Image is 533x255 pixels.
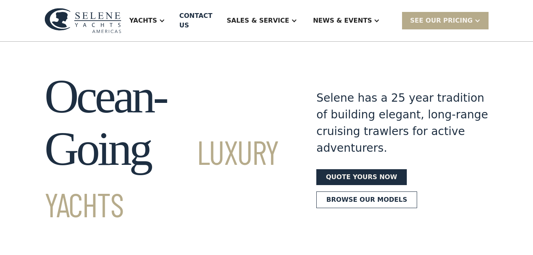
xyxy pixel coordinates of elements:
div: Selene has a 25 year tradition of building elegant, long-range cruising trawlers for active adven... [316,90,489,156]
div: Yachts [129,16,157,25]
div: Sales & Service [227,16,289,25]
div: Contact US [179,11,213,30]
div: News & EVENTS [313,16,372,25]
h1: Ocean-Going [44,70,288,228]
div: SEE Our Pricing [402,12,489,29]
div: Sales & Service [219,5,305,37]
a: Quote yours now [316,169,406,185]
img: logo [44,8,121,33]
a: Browse our models [316,191,417,208]
div: News & EVENTS [305,5,388,37]
div: Yachts [121,5,173,37]
div: SEE Our Pricing [410,16,473,25]
span: Luxury Yachts [44,131,279,224]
